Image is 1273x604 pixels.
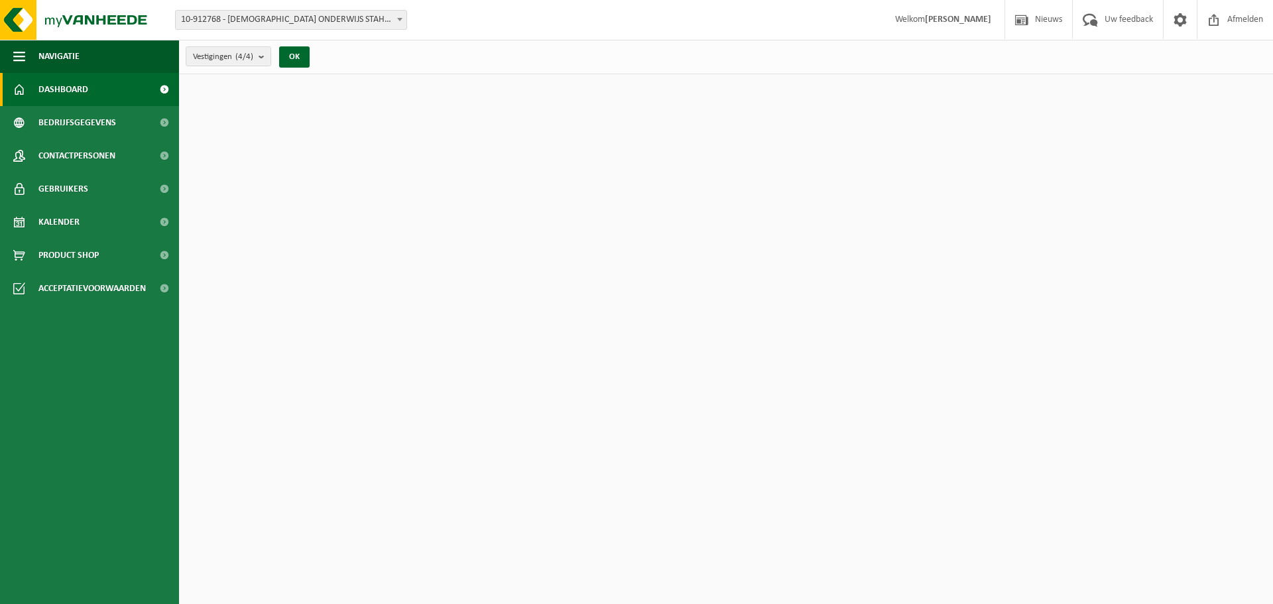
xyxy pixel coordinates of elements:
span: 10-912768 - KATHOLIEK ONDERWIJS STAHO - STADEN [176,11,406,29]
span: 10-912768 - KATHOLIEK ONDERWIJS STAHO - STADEN [175,10,407,30]
strong: [PERSON_NAME] [925,15,991,25]
span: Gebruikers [38,172,88,206]
span: Product Shop [38,239,99,272]
span: Acceptatievoorwaarden [38,272,146,305]
button: OK [279,46,310,68]
span: Bedrijfsgegevens [38,106,116,139]
span: Vestigingen [193,47,253,67]
span: Dashboard [38,73,88,106]
span: Contactpersonen [38,139,115,172]
span: Kalender [38,206,80,239]
span: Navigatie [38,40,80,73]
button: Vestigingen(4/4) [186,46,271,66]
count: (4/4) [235,52,253,61]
